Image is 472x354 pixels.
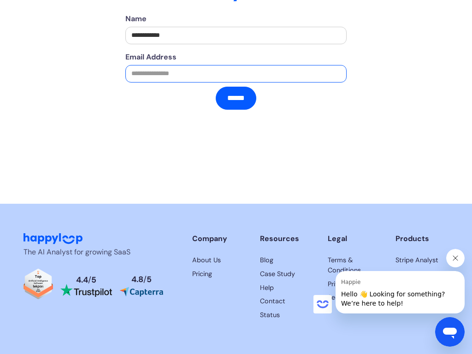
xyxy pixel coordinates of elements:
[60,276,112,297] a: Read reviews about HappyLoop on Trustpilot
[24,269,53,304] a: Read reviews about HappyLoop on Tekpon
[143,274,147,284] span: /
[24,247,164,258] p: The AI Analyst for growing SaaS
[395,233,448,244] div: Products
[192,255,245,265] a: Learn more about HappyLoop
[192,269,245,279] a: View HappyLoop pricing plans
[446,249,465,267] iframe: Zavřít zprávu od uživatele Happie
[192,233,245,244] div: Company
[260,310,313,320] a: HappyLoop's Status
[328,233,381,244] div: Legal
[260,269,313,279] a: Read HappyLoop case studies
[125,13,347,110] form: Email Form
[435,317,465,347] iframe: Tlačítko pro spuštění okna posílání zpráv
[260,255,313,265] a: Read HappyLoop case studies
[88,275,91,285] span: /
[260,283,313,293] a: Get help with HappyLoop
[260,296,313,307] a: Contact HappyLoop support
[125,13,347,24] label: Name
[24,233,83,244] img: HappyLoop Logo
[313,295,332,313] iframe: bez obsahu
[260,233,313,244] div: Resources
[119,276,164,297] a: Read reviews about HappyLoop on Capterra
[336,271,465,313] iframe: Zpráva od uživatele Happie
[125,52,347,63] label: Email Address
[76,276,96,284] div: 4.4 5
[313,249,465,313] div: Uživatel Happie říká „Hello 👋 Looking for something? We’re here to help!“. Chcete-li pokračovat v...
[131,276,152,284] div: 4.8 5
